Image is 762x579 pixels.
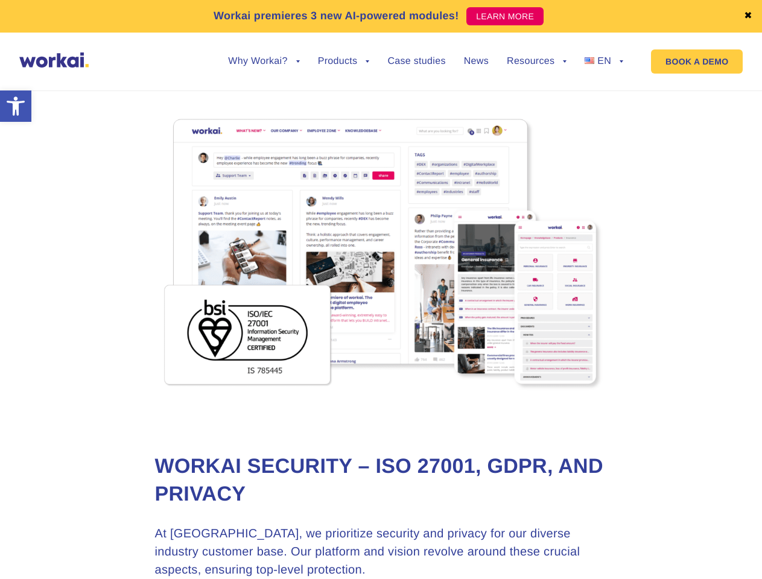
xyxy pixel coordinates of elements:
[318,57,370,66] a: Products
[155,453,608,508] h1: Workai Security – ISO 27001, GDPR, and Privacy
[507,57,567,66] a: Resources
[228,57,299,66] a: Why Workai?
[387,57,445,66] a: Case studies
[214,8,459,24] p: Workai premieres 3 new AI-powered modules!
[597,56,611,66] span: EN
[155,525,608,579] p: At [GEOGRAPHIC_DATA], we prioritize security and privacy for our diverse industry customer base. ...
[466,7,544,25] a: LEARN MORE
[651,49,743,74] a: BOOK A DEMO
[744,11,752,21] a: ✖
[464,57,489,66] a: News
